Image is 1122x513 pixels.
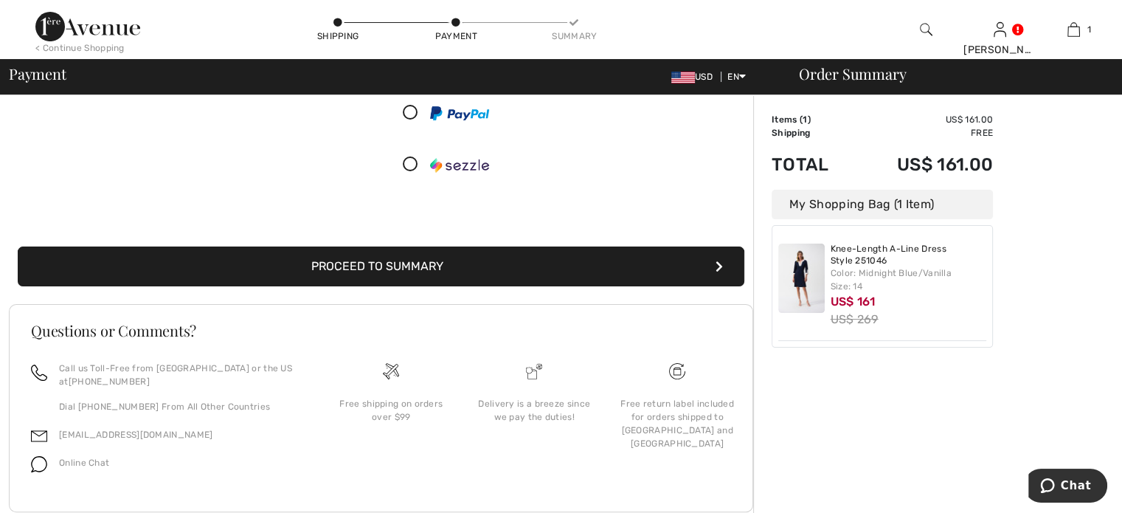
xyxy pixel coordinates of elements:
p: Call us Toll-Free from [GEOGRAPHIC_DATA] or the US at [59,362,302,388]
a: 1 [1037,21,1109,38]
div: [PERSON_NAME] [963,42,1036,58]
img: PayPal [430,106,489,120]
div: Free shipping on orders over $99 [331,397,451,424]
td: Free [854,126,993,140]
img: call [31,365,47,381]
img: Free shipping on orders over $99 [669,363,685,379]
iframe: Opens a widget where you can chat to one of our agents [1028,469,1107,506]
div: Order Summary [781,66,1113,81]
span: USD [671,72,718,82]
div: < Continue Shopping [35,41,125,55]
div: Payment [434,30,478,43]
img: search the website [920,21,932,38]
td: Items ( ) [772,113,854,126]
span: Payment [9,66,66,81]
h3: Questions or Comments? [31,323,731,338]
td: Shipping [772,126,854,140]
img: My Info [994,21,1006,38]
div: Summary [552,30,596,43]
a: Sign In [994,22,1006,36]
span: 1 [1087,23,1091,36]
img: Sezzle [430,158,489,173]
button: Proceed to Summary [18,247,744,286]
img: My Bag [1067,21,1080,38]
a: [PHONE_NUMBER] [69,376,150,387]
img: Free shipping on orders over $99 [383,363,399,379]
img: 1ère Avenue [35,12,140,41]
a: Knee-Length A-Line Dress Style 251046 [831,244,987,266]
img: US Dollar [671,72,695,83]
img: Delivery is a breeze since we pay the duties! [526,363,542,379]
a: [EMAIL_ADDRESS][DOMAIN_NAME] [59,430,212,440]
div: My Shopping Bag (1 Item) [772,190,993,219]
span: 1 [803,114,807,125]
div: Shipping [316,30,360,43]
img: Knee-Length A-Line Dress Style 251046 [778,244,825,313]
span: EN [727,72,746,82]
div: Delivery is a breeze since we pay the duties! [474,397,594,424]
img: chat [31,456,47,472]
div: Free return label included for orders shipped to [GEOGRAPHIC_DATA] and [GEOGRAPHIC_DATA] [617,397,737,450]
span: US$ 161 [831,295,876,309]
td: US$ 161.00 [854,140,993,190]
s: US$ 269 [831,312,879,326]
p: Dial [PHONE_NUMBER] From All Other Countries [59,400,302,413]
div: Color: Midnight Blue/Vanilla Size: 14 [831,266,987,293]
td: Total [772,140,854,190]
span: Online Chat [59,458,109,468]
td: US$ 161.00 [854,113,993,126]
img: email [31,428,47,444]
